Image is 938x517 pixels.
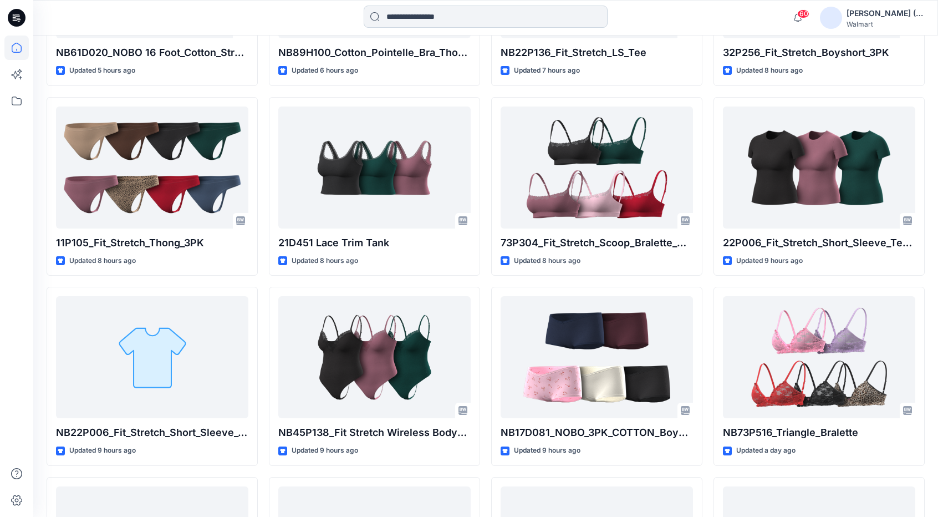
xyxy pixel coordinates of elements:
p: 32P256_Fit_Stretch_Boyshort_3PK [723,45,915,60]
p: Updated 8 hours ago [736,65,803,77]
p: Updated 9 hours ago [736,255,803,267]
a: NB17D081_NOBO_3PK_COTTON_Boyshort [501,296,693,418]
p: NB73P516_Triangle_Bralette [723,425,915,440]
a: NB45P138_Fit Stretch Wireless Bodysuit W.Lace [278,296,471,418]
p: 21D451 Lace Trim Tank [278,235,471,251]
a: NB73P516_Triangle_Bralette [723,296,915,418]
p: Updated 8 hours ago [514,255,580,267]
p: Updated 7 hours ago [514,65,580,77]
span: 60 [797,9,809,18]
p: NB17D081_NOBO_3PK_COTTON_Boyshort [501,425,693,440]
a: 21D451 Lace Trim Tank [278,107,471,229]
p: NB89H100_Cotton_Pointelle_Bra_Thong_Set [278,45,471,60]
p: 11P105_Fit_Stretch_Thong_3PK [56,235,248,251]
p: Updated 8 hours ago [69,255,136,267]
div: [PERSON_NAME] (Delta Galil) [847,7,924,20]
p: NB22P006_Fit_Stretch_Short_Sleeve_Tee_Shirt_WK18 [56,425,248,440]
p: Updated 9 hours ago [292,445,358,457]
p: NB61D020_NOBO 16 Foot_Cotton_Straight_Leg_Pant2 [56,45,248,60]
p: Updated 9 hours ago [69,445,136,457]
p: NB22P136_Fit_Stretch_LS_Tee [501,45,693,60]
p: NB45P138_Fit Stretch Wireless Bodysuit W.Lace [278,425,471,440]
p: Updated 8 hours ago [292,255,358,267]
p: Updated a day ago [736,445,796,457]
a: 22P006_Fit_Stretch_Short_Sleeve_Tee_Shirt [723,107,915,229]
a: 73P304_Fit_Stretch_Scoop_Bralette_With_Lace (1) [501,107,693,229]
p: Updated 5 hours ago [69,65,135,77]
a: 11P105_Fit_Stretch_Thong_3PK [56,107,248,229]
p: 22P006_Fit_Stretch_Short_Sleeve_Tee_Shirt [723,235,915,251]
a: NB22P006_Fit_Stretch_Short_Sleeve_Tee_Shirt_WK18 [56,296,248,418]
img: avatar [820,7,842,29]
p: Updated 9 hours ago [514,445,580,457]
p: 73P304_Fit_Stretch_Scoop_Bralette_With_Lace (1) [501,235,693,251]
div: Walmart [847,20,924,28]
p: Updated 6 hours ago [292,65,358,77]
